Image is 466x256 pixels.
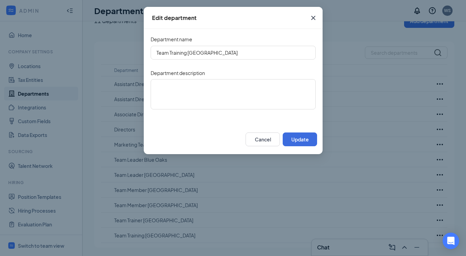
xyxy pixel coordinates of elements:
[151,70,205,76] span: Department description
[151,36,192,43] span: Department name
[309,14,317,22] svg: Cross
[283,132,317,146] button: Update
[152,14,197,22] div: Edit department
[443,233,459,249] div: Open Intercom Messenger
[246,132,280,146] button: Cancel
[304,7,323,29] button: Close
